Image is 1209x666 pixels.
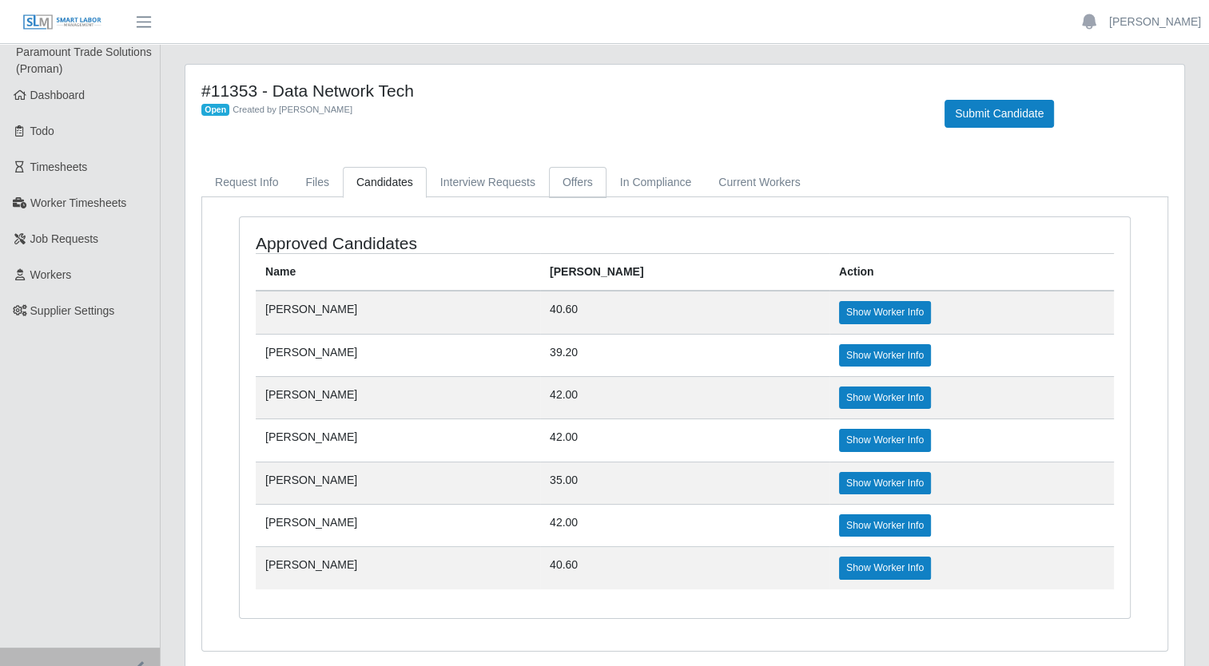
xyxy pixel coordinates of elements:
a: Current Workers [705,167,813,198]
td: 39.20 [540,334,829,376]
td: [PERSON_NAME] [256,291,540,334]
td: 42.00 [540,419,829,462]
a: Offers [549,167,606,198]
th: [PERSON_NAME] [540,254,829,291]
th: Name [256,254,540,291]
td: [PERSON_NAME] [256,376,540,418]
span: Open [201,104,229,117]
a: Files [292,167,343,198]
td: 42.00 [540,376,829,418]
td: [PERSON_NAME] [256,505,540,547]
img: SLM Logo [22,14,102,31]
td: [PERSON_NAME] [256,419,540,462]
td: 35.00 [540,462,829,504]
span: Workers [30,268,72,281]
td: 40.60 [540,547,829,589]
span: Job Requests [30,232,99,245]
a: Request Info [201,167,292,198]
span: Todo [30,125,54,137]
a: Show Worker Info [839,514,931,537]
a: Show Worker Info [839,301,931,323]
a: Candidates [343,167,427,198]
h4: #11353 - Data Network Tech [201,81,921,101]
span: Worker Timesheets [30,196,126,209]
span: Supplier Settings [30,304,115,317]
a: Show Worker Info [839,472,931,494]
td: [PERSON_NAME] [256,547,540,589]
span: Created by [PERSON_NAME] [233,105,352,114]
a: [PERSON_NAME] [1109,14,1201,30]
th: Action [829,254,1114,291]
a: Interview Requests [427,167,549,198]
td: [PERSON_NAME] [256,334,540,376]
span: Paramount Trade Solutions (Proman) [16,46,152,75]
a: In Compliance [606,167,706,198]
span: Dashboard [30,89,86,101]
button: Submit Candidate [945,100,1054,128]
a: Show Worker Info [839,429,931,451]
a: Show Worker Info [839,344,931,367]
a: Show Worker Info [839,557,931,579]
td: 42.00 [540,505,829,547]
a: Show Worker Info [839,387,931,409]
td: [PERSON_NAME] [256,462,540,504]
span: Timesheets [30,161,88,173]
td: 40.60 [540,291,829,334]
h4: Approved Candidates [256,233,599,253]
